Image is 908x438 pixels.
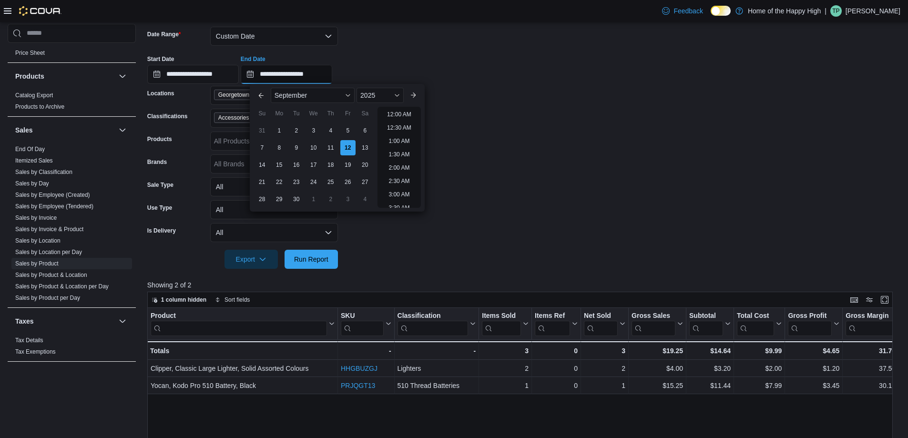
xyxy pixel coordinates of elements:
[689,312,731,336] button: Subtotal
[272,192,287,207] div: day-29
[147,65,239,84] input: Press the down key to open a popover containing a calendar.
[15,92,53,99] span: Catalog Export
[255,174,270,190] div: day-21
[15,146,45,153] a: End Of Day
[357,157,373,173] div: day-20
[15,49,45,57] span: Price Sheet
[151,363,335,374] div: Clipper, Classic Large Lighter, Solid Assorted Colours
[147,31,181,38] label: Date Range
[272,174,287,190] div: day-22
[846,345,901,357] div: 31.76%
[788,312,832,321] div: Gross Profit
[357,123,373,138] div: day-6
[254,122,374,208] div: September, 2025
[846,5,900,17] p: [PERSON_NAME]
[689,380,731,391] div: $11.44
[535,312,570,321] div: Items Ref
[584,363,625,374] div: 2
[737,363,782,374] div: $2.00
[8,47,136,62] div: Pricing
[385,175,413,187] li: 2:30 AM
[711,6,731,16] input: Dark Mode
[584,312,625,336] button: Net Sold
[360,92,375,99] span: 2025
[482,363,529,374] div: 2
[8,143,136,307] div: Sales
[323,192,338,207] div: day-2
[289,157,304,173] div: day-16
[15,203,93,210] span: Sales by Employee (Tendered)
[341,312,384,336] div: SKU URL
[689,312,723,321] div: Subtotal
[275,92,307,99] span: September
[210,200,338,219] button: All
[15,191,90,199] span: Sales by Employee (Created)
[147,158,167,166] label: Brands
[832,5,839,17] span: TP
[289,106,304,121] div: Tu
[289,174,304,190] div: day-23
[15,71,44,81] h3: Products
[632,312,675,321] div: Gross Sales
[340,174,356,190] div: day-26
[584,312,618,336] div: Net Sold
[15,103,64,111] span: Products to Archive
[8,90,136,116] div: Products
[397,380,476,391] div: 510 Thread Batteries
[385,202,413,214] li: 3:30 AM
[306,192,321,207] div: day-1
[632,380,683,391] div: $15.25
[19,6,61,16] img: Cova
[737,312,774,321] div: Total Cost
[15,348,56,355] a: Tax Exemptions
[15,50,45,56] a: Price Sheet
[230,250,272,269] span: Export
[15,316,115,326] button: Taxes
[15,283,109,290] span: Sales by Product & Location per Day
[15,157,53,164] a: Itemized Sales
[864,294,875,306] button: Display options
[272,123,287,138] div: day-1
[15,125,33,135] h3: Sales
[323,174,338,190] div: day-25
[535,380,578,391] div: 0
[15,237,61,244] a: Sales by Location
[340,192,356,207] div: day-3
[151,380,335,391] div: Yocan, Kodo Pro 510 Battery, Black
[210,177,338,196] button: All
[15,103,64,110] a: Products to Archive
[289,140,304,155] div: day-9
[224,250,278,269] button: Export
[584,345,625,357] div: 3
[15,169,72,175] a: Sales by Classification
[535,363,578,374] div: 0
[341,312,391,336] button: SKU
[632,312,675,336] div: Gross Sales
[224,296,250,304] span: Sort fields
[385,135,413,147] li: 1:00 AM
[15,260,59,267] a: Sales by Product
[737,345,782,357] div: $9.99
[879,294,890,306] button: Enter fullscreen
[255,123,270,138] div: day-31
[151,312,327,336] div: Product
[482,380,529,391] div: 1
[788,380,839,391] div: $3.45
[15,249,82,255] a: Sales by Location per Day
[117,124,128,136] button: Sales
[147,135,172,143] label: Products
[272,106,287,121] div: Mo
[846,380,901,391] div: 30.16%
[689,312,723,336] div: Subtotal
[117,316,128,327] button: Taxes
[788,312,839,336] button: Gross Profit
[255,140,270,155] div: day-7
[255,192,270,207] div: day-28
[214,90,305,100] span: Georgetown - Mountainview - Fire & Flower
[241,55,265,63] label: End Date
[254,88,269,103] button: Previous Month
[788,345,839,357] div: $4.65
[210,27,338,46] button: Custom Date
[535,312,578,336] button: Items Ref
